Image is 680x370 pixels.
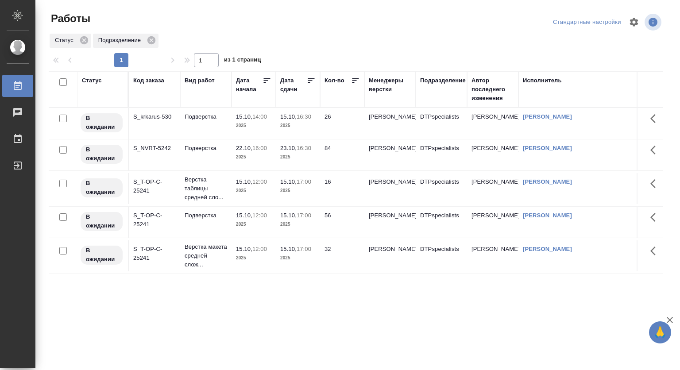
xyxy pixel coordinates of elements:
[369,76,411,94] div: Менеджеры верстки
[280,153,316,162] p: 2025
[185,112,227,121] p: Подверстка
[86,145,117,163] p: В ожидании
[252,246,267,252] p: 12:00
[297,246,311,252] p: 17:00
[467,108,518,139] td: [PERSON_NAME]
[297,145,311,151] p: 16:30
[320,207,364,238] td: 56
[133,245,176,262] div: S_T-OP-C-25241
[523,178,572,185] a: [PERSON_NAME]
[280,212,297,219] p: 15.10,
[86,212,117,230] p: В ожидании
[49,12,90,26] span: Работы
[467,173,518,204] td: [PERSON_NAME]
[252,113,267,120] p: 14:00
[50,34,91,48] div: Статус
[320,139,364,170] td: 84
[297,212,311,219] p: 17:00
[236,220,271,229] p: 2025
[645,240,666,262] button: Здесь прячутся важные кнопки
[280,246,297,252] p: 15.10,
[86,179,117,197] p: В ожидании
[623,12,645,33] span: Настроить таблицу
[236,121,271,130] p: 2025
[416,108,467,139] td: DTPspecialists
[523,76,562,85] div: Исполнитель
[236,178,252,185] p: 15.10,
[236,246,252,252] p: 15.10,
[80,177,124,198] div: Исполнитель назначен, приступать к работе пока рано
[320,240,364,271] td: 32
[236,145,252,151] p: 22.10,
[471,76,514,103] div: Автор последнего изменения
[280,76,307,94] div: Дата сдачи
[645,139,666,161] button: Здесь прячутся важные кнопки
[280,121,316,130] p: 2025
[185,76,215,85] div: Вид работ
[236,186,271,195] p: 2025
[98,36,144,45] p: Подразделение
[416,139,467,170] td: DTPspecialists
[80,211,124,232] div: Исполнитель назначен, приступать к работе пока рано
[280,178,297,185] p: 15.10,
[416,173,467,204] td: DTPspecialists
[133,76,164,85] div: Код заказа
[649,321,671,343] button: 🙏
[523,246,572,252] a: [PERSON_NAME]
[80,112,124,133] div: Исполнитель назначен, приступать к работе пока рано
[280,145,297,151] p: 23.10,
[80,144,124,165] div: Исполнитель назначен, приступать к работе пока рано
[467,207,518,238] td: [PERSON_NAME]
[236,254,271,262] p: 2025
[252,178,267,185] p: 12:00
[86,114,117,131] p: В ожидании
[185,243,227,269] p: Верстка макета средней слож...
[369,211,411,220] p: [PERSON_NAME]
[236,153,271,162] p: 2025
[185,211,227,220] p: Подверстка
[523,113,572,120] a: [PERSON_NAME]
[416,240,467,271] td: DTPspecialists
[369,112,411,121] p: [PERSON_NAME]
[416,207,467,238] td: DTPspecialists
[82,76,102,85] div: Статус
[523,145,572,151] a: [PERSON_NAME]
[523,212,572,219] a: [PERSON_NAME]
[133,112,176,121] div: S_krkarus-530
[185,144,227,153] p: Подверстка
[55,36,77,45] p: Статус
[369,144,411,153] p: [PERSON_NAME]
[297,178,311,185] p: 17:00
[93,34,158,48] div: Подразделение
[280,113,297,120] p: 15.10,
[236,113,252,120] p: 15.10,
[645,14,663,31] span: Посмотреть информацию
[280,220,316,229] p: 2025
[653,323,668,342] span: 🙏
[252,212,267,219] p: 12:00
[420,76,466,85] div: Подразделение
[369,245,411,254] p: [PERSON_NAME]
[133,144,176,153] div: S_NVRT-5242
[325,76,344,85] div: Кол-во
[645,173,666,194] button: Здесь прячутся важные кнопки
[551,15,623,29] div: split button
[86,246,117,264] p: В ожидании
[236,76,263,94] div: Дата начала
[645,108,666,129] button: Здесь прячутся важные кнопки
[297,113,311,120] p: 16:30
[320,173,364,204] td: 16
[280,186,316,195] p: 2025
[467,139,518,170] td: [PERSON_NAME]
[369,177,411,186] p: [PERSON_NAME]
[236,212,252,219] p: 15.10,
[224,54,261,67] span: из 1 страниц
[133,177,176,195] div: S_T-OP-C-25241
[320,108,364,139] td: 26
[185,175,227,202] p: Верстка таблицы средней сло...
[645,207,666,228] button: Здесь прячутся важные кнопки
[133,211,176,229] div: S_T-OP-C-25241
[80,245,124,266] div: Исполнитель назначен, приступать к работе пока рано
[252,145,267,151] p: 16:00
[467,240,518,271] td: [PERSON_NAME]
